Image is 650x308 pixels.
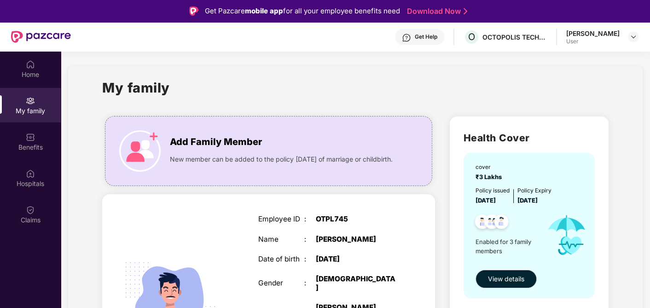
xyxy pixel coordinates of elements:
span: View details [488,274,524,284]
img: svg+xml;base64,PHN2ZyBpZD0iSG9zcGl0YWxzIiB4bWxucz0iaHR0cDovL3d3dy53My5vcmcvMjAwMC9zdmciIHdpZHRoPS... [26,169,35,178]
span: [DATE] [517,197,538,204]
img: New Pazcare Logo [11,31,71,43]
button: View details [476,270,537,288]
img: svg+xml;base64,PHN2ZyBpZD0iQmVuZWZpdHMiIHhtbG5zPSJodHRwOi8vd3d3LnczLm9yZy8yMDAwL3N2ZyIgd2lkdGg9Ij... [26,133,35,142]
div: Get Pazcare for all your employee benefits need [205,6,400,17]
span: ₹3 Lakhs [476,173,505,180]
h2: Health Cover [464,130,595,145]
span: New member can be added to the policy [DATE] of marriage or childbirth. [170,154,393,164]
div: : [304,255,316,263]
span: Add Family Member [170,135,262,149]
img: Stroke [464,6,467,16]
div: [DATE] [316,255,397,263]
div: : [304,235,316,244]
img: svg+xml;base64,PHN2ZyBpZD0iSG9tZSIgeG1sbnM9Imh0dHA6Ly93d3cudzMub3JnLzIwMDAvc3ZnIiB3aWR0aD0iMjAiIG... [26,60,35,69]
img: svg+xml;base64,PHN2ZyB4bWxucz0iaHR0cDovL3d3dy53My5vcmcvMjAwMC9zdmciIHdpZHRoPSI0OC45NDMiIGhlaWdodD... [490,212,513,234]
div: User [566,38,620,45]
div: Employee ID [258,215,304,223]
img: svg+xml;base64,PHN2ZyB4bWxucz0iaHR0cDovL3d3dy53My5vcmcvMjAwMC9zdmciIHdpZHRoPSI0OC45MTUiIGhlaWdodD... [481,212,503,234]
div: Policy issued [476,186,510,195]
div: Gender [258,279,304,287]
span: Enabled for 3 family members [476,237,539,256]
span: O [468,31,475,42]
img: svg+xml;base64,PHN2ZyBpZD0iRHJvcGRvd24tMzJ4MzIiIHhtbG5zPSJodHRwOi8vd3d3LnczLm9yZy8yMDAwL3N2ZyIgd2... [630,33,637,41]
div: OTPL745 [316,215,397,223]
h1: My family [102,77,170,98]
strong: mobile app [245,6,283,15]
img: Logo [189,6,198,16]
div: cover [476,163,505,172]
div: : [304,279,316,287]
img: icon [119,130,161,172]
div: [PERSON_NAME] [316,235,397,244]
div: Name [258,235,304,244]
div: OCTOPOLIS TECHNOLOGIES PRIVATE LIMITED [482,33,547,41]
img: svg+xml;base64,PHN2ZyBpZD0iQ2xhaW0iIHhtbG5zPSJodHRwOi8vd3d3LnczLm9yZy8yMDAwL3N2ZyIgd2lkdGg9IjIwIi... [26,205,35,215]
div: : [304,215,316,223]
a: Download Now [407,6,464,16]
div: [PERSON_NAME] [566,29,620,38]
span: [DATE] [476,197,496,204]
img: svg+xml;base64,PHN2ZyB4bWxucz0iaHR0cDovL3d3dy53My5vcmcvMjAwMC9zdmciIHdpZHRoPSI0OC45NDMiIGhlaWdodD... [471,212,493,234]
img: svg+xml;base64,PHN2ZyB3aWR0aD0iMjAiIGhlaWdodD0iMjAiIHZpZXdCb3g9IjAgMCAyMCAyMCIgZmlsbD0ibm9uZSIgeG... [26,96,35,105]
div: Get Help [415,33,437,41]
div: [DEMOGRAPHIC_DATA] [316,275,397,292]
img: svg+xml;base64,PHN2ZyBpZD0iSGVscC0zMngzMiIgeG1sbnM9Imh0dHA6Ly93d3cudzMub3JnLzIwMDAvc3ZnIiB3aWR0aD... [402,33,411,42]
img: icon [539,205,594,265]
div: Date of birth [258,255,304,263]
div: Policy Expiry [517,186,551,195]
